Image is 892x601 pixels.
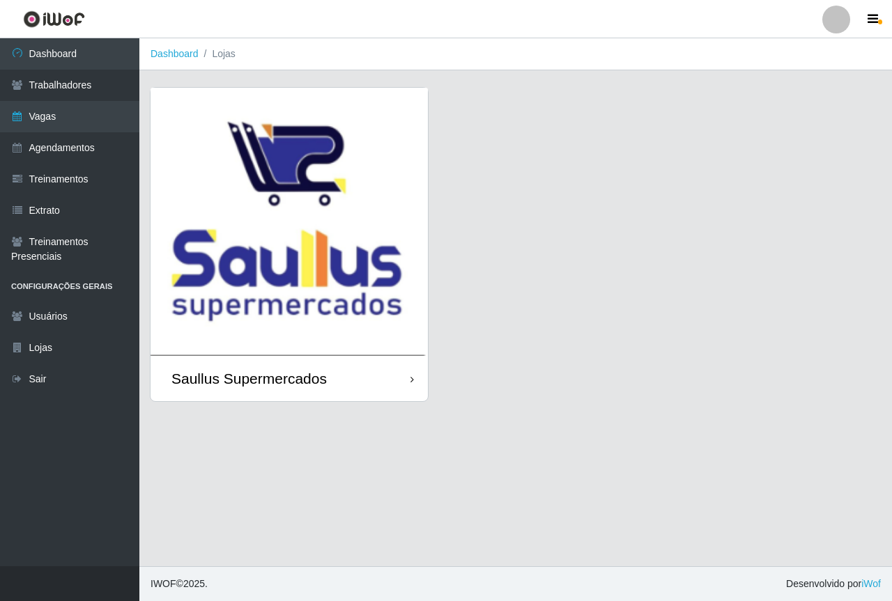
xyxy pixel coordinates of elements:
a: Dashboard [151,48,199,59]
div: Saullus Supermercados [171,370,327,387]
img: CoreUI Logo [23,10,85,28]
a: Saullus Supermercados [151,88,428,401]
img: cardImg [151,88,428,356]
nav: breadcrumb [139,38,892,70]
span: IWOF [151,578,176,589]
span: © 2025 . [151,577,208,591]
span: Desenvolvido por [786,577,881,591]
a: iWof [861,578,881,589]
li: Lojas [199,47,236,61]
